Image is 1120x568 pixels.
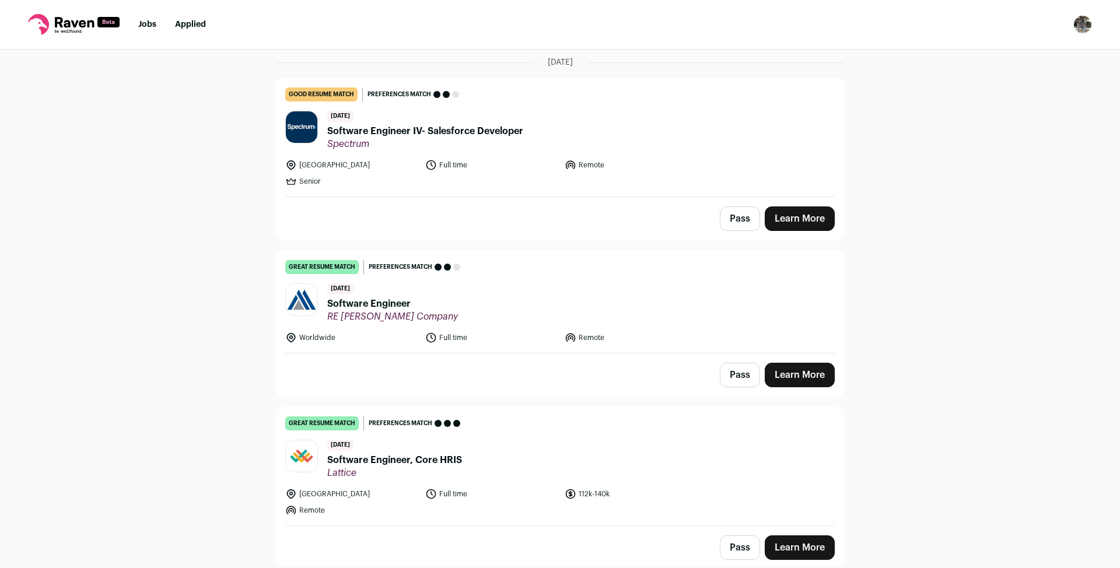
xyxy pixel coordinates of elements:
[720,206,760,231] button: Pass
[285,260,359,274] div: great resume match
[720,363,760,387] button: Pass
[327,440,353,451] span: [DATE]
[765,363,835,387] a: Learn More
[285,159,418,171] li: [GEOGRAPHIC_DATA]
[327,467,462,479] span: Lattice
[276,251,844,353] a: great resume match Preferences match [DATE] Software Engineer RE [PERSON_NAME] Company Worldwide ...
[285,504,418,516] li: Remote
[565,488,698,500] li: 112k-140k
[276,78,844,197] a: good resume match Preferences match [DATE] Software Engineer IV- Salesforce Developer Spectrum [G...
[369,418,432,429] span: Preferences match
[285,176,418,187] li: Senior
[327,297,458,311] span: Software Engineer
[286,111,317,143] img: 82b508f52cd79c067d7b80ef0e727c7d04f4e3a832f77dc241afe752b81e086d.jpg
[425,488,558,500] li: Full time
[425,332,558,343] li: Full time
[285,416,359,430] div: great resume match
[367,89,431,100] span: Preferences match
[1073,15,1092,34] img: 10564267-medium_jpg
[286,440,317,472] img: 1cc5b3d77355fdb7ac793c8aba6fd4495fad855056a8cb9c58856f114bc45c57.jpg
[286,284,317,315] img: 5ea4f578dd6bde0777fe5004d877bd68f063d3e8ea8c87eb231cf457d843e052
[1073,15,1092,34] button: Open dropdown
[425,159,558,171] li: Full time
[327,124,523,138] span: Software Engineer IV- Salesforce Developer
[765,206,835,231] a: Learn More
[765,535,835,560] a: Learn More
[327,311,458,322] span: RE [PERSON_NAME] Company
[285,332,418,343] li: Worldwide
[720,535,760,560] button: Pass
[327,453,462,467] span: Software Engineer, Core HRIS
[565,159,698,171] li: Remote
[327,111,353,122] span: [DATE]
[369,261,432,273] span: Preferences match
[327,138,523,150] span: Spectrum
[548,57,573,68] span: [DATE]
[327,283,353,294] span: [DATE]
[175,20,206,29] a: Applied
[565,332,698,343] li: Remote
[138,20,156,29] a: Jobs
[276,407,844,525] a: great resume match Preferences match [DATE] Software Engineer, Core HRIS Lattice [GEOGRAPHIC_DATA...
[285,488,418,500] li: [GEOGRAPHIC_DATA]
[285,87,358,101] div: good resume match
